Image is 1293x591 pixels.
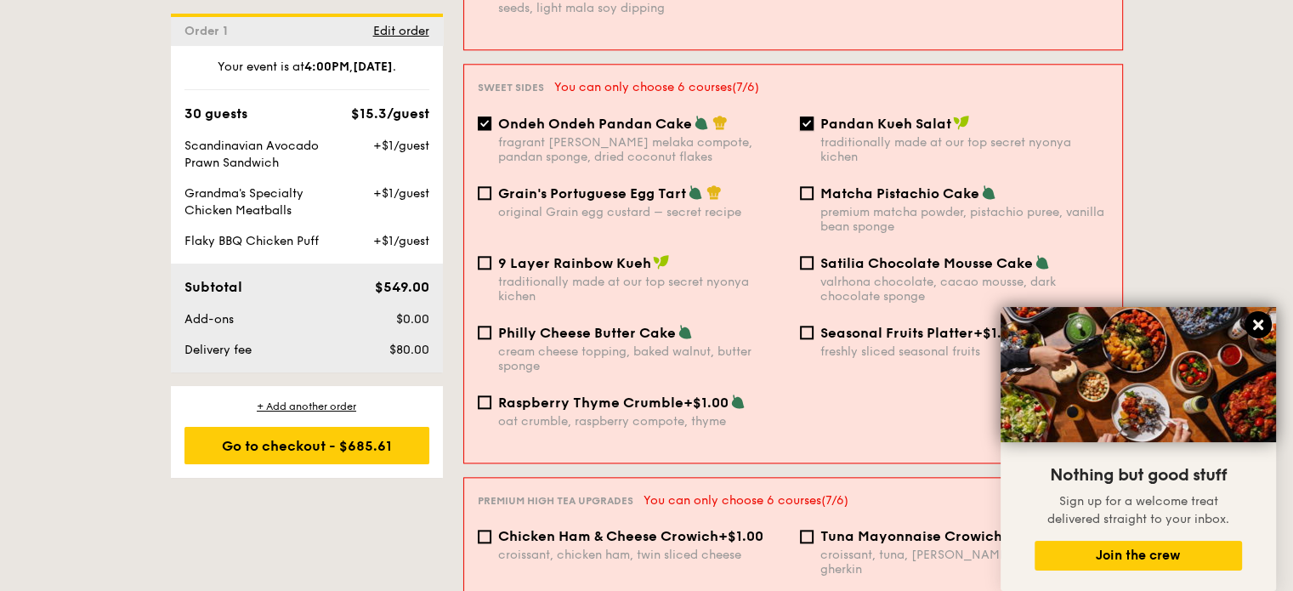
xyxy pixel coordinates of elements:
span: $549.00 [374,279,428,295]
button: Join the crew [1035,541,1242,571]
span: Subtotal [184,279,242,295]
input: Pandan Kueh Salattraditionally made at our top secret nyonya kichen [800,116,814,130]
span: Raspberry Thyme Crumble [498,395,683,411]
span: Add-ons [184,312,234,327]
span: Seasonal Fruits Platter [820,325,973,341]
div: traditionally made at our top secret nyonya kichen [498,275,786,304]
span: Grain's Portuguese Egg Tart [498,185,686,202]
div: Go to checkout - $685.61 [184,427,429,464]
input: Seasonal Fruits Platter+$1.00freshly sliced seasonal fruits [800,326,814,339]
div: croissant, chicken ham, twin sliced cheese [498,548,786,562]
span: 9 Layer Rainbow Kueh [498,255,651,271]
span: Scandinavian Avocado Prawn Sandwich [184,139,319,170]
input: Matcha Pistachio Cakepremium matcha powder, pistachio puree, vanilla bean sponge [800,186,814,200]
input: Grain's Portuguese Egg Tartoriginal Grain egg custard – secret recipe [478,186,491,200]
input: 9 Layer Rainbow Kuehtraditionally made at our top secret nyonya kichen [478,256,491,270]
input: Chicken Ham & Cheese Crowich+$1.00croissant, chicken ham, twin sliced cheese [478,530,491,543]
span: +$1.00 [973,325,1018,341]
img: icon-vegan.f8ff3823.svg [953,115,970,130]
strong: [DATE] [353,60,393,74]
span: Ondeh Ondeh Pandan Cake [498,116,692,132]
span: Edit order [373,24,429,38]
div: 30 guests [184,104,247,124]
span: Delivery fee [184,343,252,357]
div: freshly sliced seasonal fruits [820,344,1109,359]
img: icon-vegetarian.fe4039eb.svg [730,394,746,409]
input: Raspberry Thyme Crumble+$1.00oat crumble, raspberry compote, thyme [478,395,491,409]
span: Sign up for a welcome treat delivered straight to your inbox. [1047,494,1229,526]
span: +$1/guest [372,234,428,248]
span: $80.00 [388,343,428,357]
input: Tuna Mayonnaise Crowich+$1.00croissant, tuna, [PERSON_NAME] dressing, gherkin [800,530,814,543]
div: valrhona chocolate, cacao mousse, dark chocolate sponge [820,275,1109,304]
input: Philly Cheese Butter Cakecream cheese topping, baked walnut, butter sponge [478,326,491,339]
span: You can only choose 6 courses [554,80,759,94]
input: Satilia Chocolate Mousse Cakevalrhona chocolate, cacao mousse, dark chocolate sponge [800,256,814,270]
div: $15.3/guest [351,104,429,124]
div: + Add another order [184,400,429,413]
div: oat crumble, raspberry compote, thyme [498,414,786,429]
span: Satilia Chocolate Mousse Cake [820,255,1033,271]
span: Chicken Ham & Cheese Crowich [498,528,718,544]
button: Close [1245,311,1272,338]
span: Pandan Kueh Salat [820,116,951,132]
img: icon-vegetarian.fe4039eb.svg [678,324,693,339]
div: cream cheese topping, baked walnut, butter sponge [498,344,786,373]
img: icon-chef-hat.a58ddaea.svg [712,115,728,130]
input: Ondeh Ondeh Pandan Cakefragrant [PERSON_NAME] melaka compote, pandan sponge, dried coconut flakes [478,116,491,130]
span: $0.00 [395,312,428,327]
span: Matcha Pistachio Cake [820,185,979,202]
span: You can only choose 6 courses [644,493,848,508]
span: +$1/guest [372,139,428,153]
div: croissant, tuna, [PERSON_NAME] dressing, gherkin [820,548,1109,577]
div: original Grain egg custard – secret recipe [498,205,786,219]
div: fragrant [PERSON_NAME] melaka compote, pandan sponge, dried coconut flakes [498,135,786,164]
span: Flaky BBQ Chicken Puff [184,234,319,248]
span: (7/6) [821,493,848,508]
img: DSC07876-Edit02-Large.jpeg [1001,307,1276,442]
span: Premium high tea upgrades [478,495,633,507]
strong: 4:00PM [304,60,349,74]
img: icon-chef-hat.a58ddaea.svg [706,185,722,200]
span: +$1.00 [718,528,763,544]
div: premium matcha powder, pistachio puree, vanilla bean sponge [820,205,1109,234]
div: Your event is at , . [184,59,429,90]
img: icon-vegan.f8ff3823.svg [653,254,670,270]
span: (7/6) [732,80,759,94]
img: icon-vegetarian.fe4039eb.svg [694,115,709,130]
span: Sweet sides [478,82,544,94]
span: Order 1 [184,24,235,38]
div: traditionally made at our top secret nyonya kichen [820,135,1109,164]
span: Philly Cheese Butter Cake [498,325,676,341]
span: Tuna Mayonnaise Crowich [820,528,1002,544]
img: icon-vegetarian.fe4039eb.svg [688,185,703,200]
img: icon-vegetarian.fe4039eb.svg [981,185,996,200]
span: +$1.00 [683,395,729,411]
img: icon-vegetarian.fe4039eb.svg [1035,254,1050,270]
span: +$1/guest [372,186,428,201]
span: Nothing but good stuff [1050,465,1227,486]
span: Grandma's Specialty Chicken Meatballs [184,186,303,218]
